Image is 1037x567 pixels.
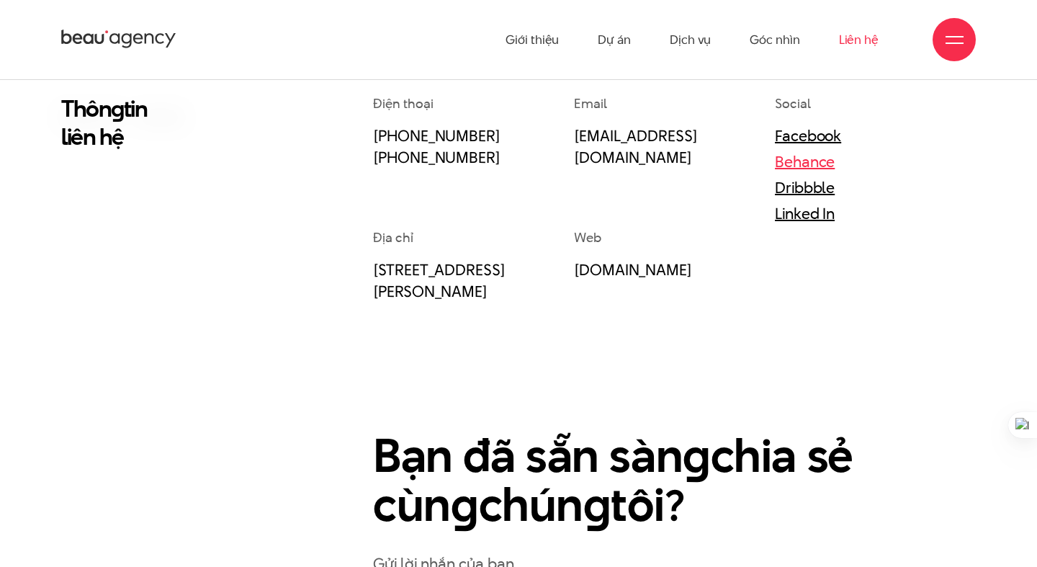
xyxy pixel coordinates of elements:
a: [PHONE_NUMBER] [373,125,500,146]
h2: Bạn đã sẵn sàn chia sẻ cùn chún tôi? [373,432,885,530]
span: Email [574,94,607,112]
span: Social [775,94,810,112]
a: Behance [775,151,835,172]
a: [EMAIL_ADDRESS][DOMAIN_NAME] [574,125,697,168]
a: [PHONE_NUMBER] [373,146,500,168]
a: Facebook [775,125,841,146]
h2: Thôn tin liên hệ [61,94,274,151]
en: g [111,92,124,125]
en: g [683,423,711,488]
en: g [451,472,479,537]
a: Dribbble [775,177,835,198]
span: Web [574,228,601,246]
en: g [583,472,611,537]
a: [DOMAIN_NAME] [574,259,692,280]
span: Điện thoại [373,94,433,112]
a: Linked In [775,202,835,224]
a: [STREET_ADDRESS][PERSON_NAME] [373,259,505,302]
span: Địa chỉ [373,228,413,246]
